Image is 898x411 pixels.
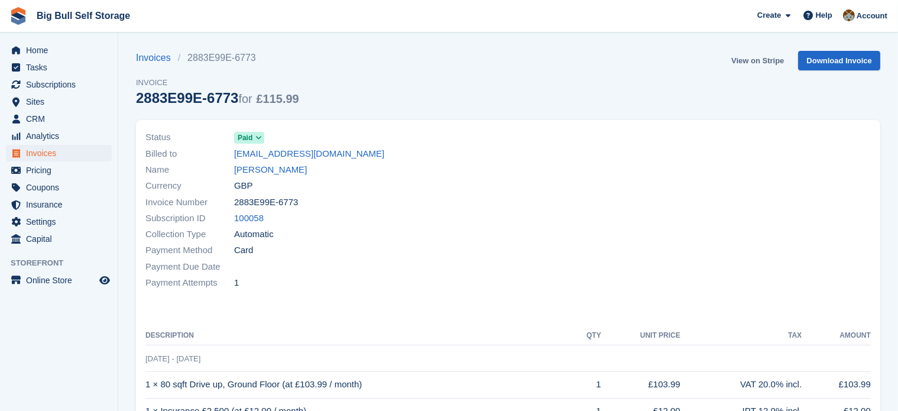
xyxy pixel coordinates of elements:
a: menu [6,196,112,213]
a: menu [6,128,112,144]
span: Automatic [234,228,274,241]
span: Invoice Number [145,196,234,209]
span: Settings [26,213,97,230]
span: for [238,92,252,105]
a: Preview store [98,273,112,287]
span: Currency [145,179,234,193]
a: menu [6,272,112,289]
span: Coupons [26,179,97,196]
a: menu [6,76,112,93]
th: Amount [802,326,871,345]
span: £115.99 [257,92,299,105]
nav: breadcrumbs [136,51,299,65]
span: Collection Type [145,228,234,241]
a: View on Stripe [727,51,789,70]
span: Online Store [26,272,97,289]
span: Storefront [11,257,118,269]
a: menu [6,59,112,76]
span: Name [145,163,234,177]
span: 2883E99E-6773 [234,196,298,209]
a: menu [6,213,112,230]
a: Paid [234,131,264,144]
span: Invoices [26,145,97,161]
a: menu [6,231,112,247]
span: Status [145,131,234,144]
span: Tasks [26,59,97,76]
a: Big Bull Self Storage [32,6,135,25]
span: Paid [238,132,252,143]
span: 1 [234,276,239,290]
span: Account [857,10,887,22]
span: Insurance [26,196,97,213]
span: Capital [26,231,97,247]
th: Description [145,326,572,345]
span: Analytics [26,128,97,144]
td: 1 × 80 sqft Drive up, Ground Floor (at £103.99 / month) [145,371,572,398]
th: Tax [680,326,802,345]
div: 2883E99E-6773 [136,90,299,106]
span: Subscription ID [145,212,234,225]
a: menu [6,162,112,179]
th: QTY [572,326,601,345]
span: Create [757,9,781,21]
a: menu [6,93,112,110]
a: Download Invoice [798,51,880,70]
span: Payment Attempts [145,276,234,290]
span: [DATE] - [DATE] [145,354,200,363]
span: Help [816,9,832,21]
span: Payment Method [145,244,234,257]
a: Invoices [136,51,178,65]
th: Unit Price [601,326,680,345]
a: [EMAIL_ADDRESS][DOMAIN_NAME] [234,147,384,161]
span: Invoice [136,77,299,89]
span: CRM [26,111,97,127]
img: Mike Llewellen Palmer [843,9,855,21]
span: Payment Due Date [145,260,234,274]
a: menu [6,145,112,161]
a: menu [6,42,112,59]
a: [PERSON_NAME] [234,163,307,177]
span: Pricing [26,162,97,179]
img: stora-icon-8386f47178a22dfd0bd8f6a31ec36ba5ce8667c1dd55bd0f319d3a0aa187defe.svg [9,7,27,25]
td: £103.99 [601,371,680,398]
span: GBP [234,179,253,193]
a: menu [6,179,112,196]
a: 100058 [234,212,264,225]
span: Subscriptions [26,76,97,93]
span: Billed to [145,147,234,161]
span: Card [234,244,254,257]
td: £103.99 [802,371,871,398]
span: Home [26,42,97,59]
a: menu [6,111,112,127]
div: VAT 20.0% incl. [680,378,802,391]
td: 1 [572,371,601,398]
span: Sites [26,93,97,110]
